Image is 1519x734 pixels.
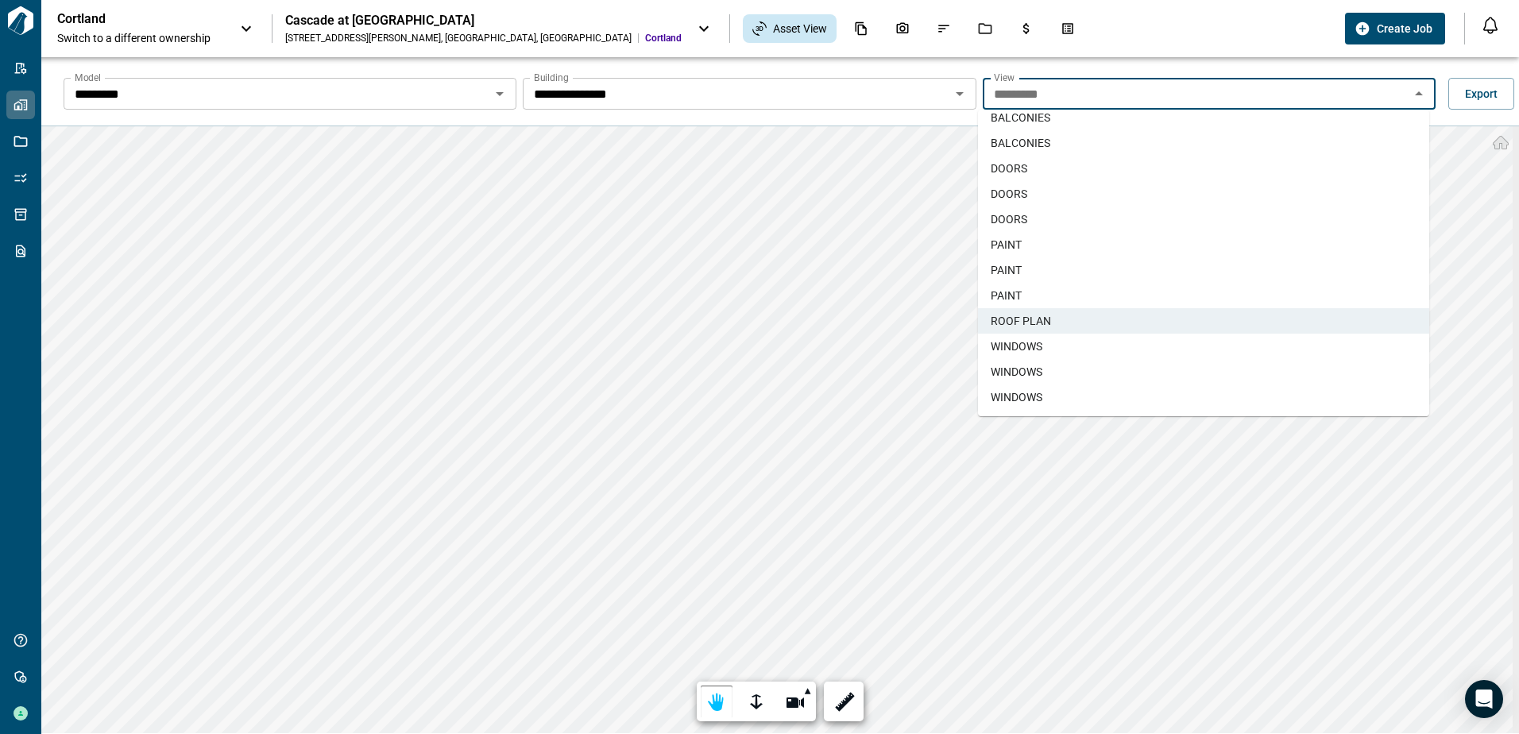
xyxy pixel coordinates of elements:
[1010,15,1043,42] div: Budgets
[991,364,1042,380] span: WINDOWS
[285,13,682,29] div: Cascade at [GEOGRAPHIC_DATA]
[743,14,837,43] div: Asset View
[949,83,971,105] button: Open
[489,83,511,105] button: Open
[991,211,1027,227] span: DOORS
[534,71,569,84] label: Building
[57,30,224,46] span: Switch to a different ownership
[1448,78,1514,110] button: Export
[991,160,1027,176] span: DOORS
[991,338,1042,354] span: WINDOWS
[927,15,960,42] div: Issues & Info
[1478,13,1503,38] button: Open notification feed
[1051,15,1084,42] div: Takeoff Center
[1465,680,1503,718] div: Open Intercom Messenger
[773,21,827,37] span: Asset View
[57,11,200,27] p: Cortland
[645,32,682,44] span: Cortland
[991,237,1022,253] span: PAINT
[75,71,101,84] label: Model
[1377,21,1432,37] span: Create Job
[991,262,1022,278] span: PAINT
[991,288,1022,303] span: PAINT
[1345,13,1445,44] button: Create Job
[1465,86,1498,102] span: Export
[845,15,878,42] div: Documents
[994,71,1015,84] label: View
[991,135,1050,151] span: BALCONIES
[991,186,1027,202] span: DOORS
[285,32,632,44] div: [STREET_ADDRESS][PERSON_NAME] , [GEOGRAPHIC_DATA] , [GEOGRAPHIC_DATA]
[968,15,1002,42] div: Jobs
[991,389,1042,405] span: WINDOWS
[991,313,1051,329] span: ROOF PLAN
[991,110,1050,126] span: BALCONIES
[886,15,919,42] div: Photos
[1408,83,1430,105] button: Close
